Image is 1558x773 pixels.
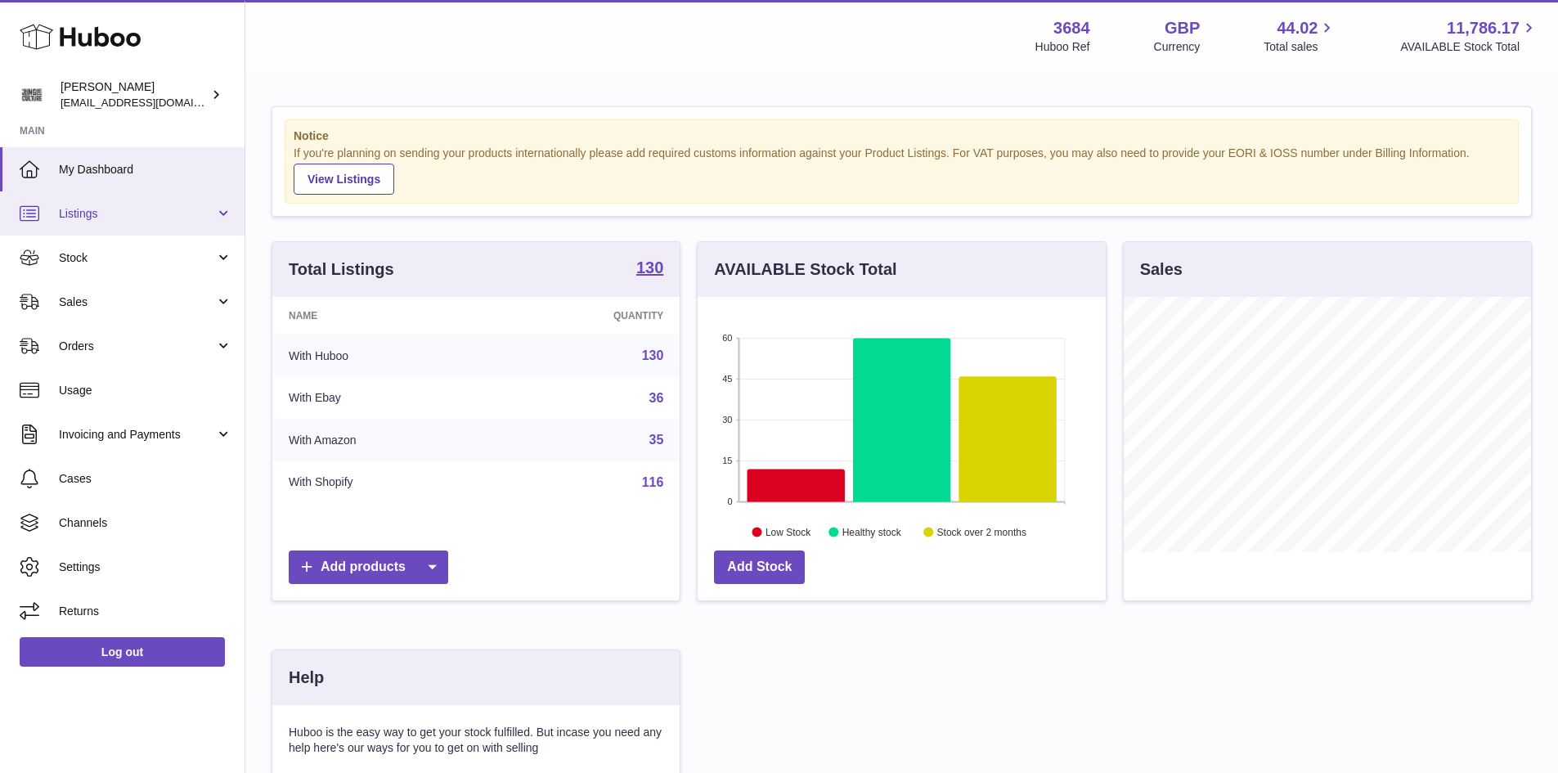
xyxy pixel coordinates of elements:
[294,146,1510,195] div: If you're planning on sending your products internationally please add required customs informati...
[636,259,663,279] a: 130
[59,206,215,222] span: Listings
[714,551,805,584] a: Add Stock
[294,164,394,195] a: View Listings
[59,560,232,575] span: Settings
[636,259,663,276] strong: 130
[61,79,208,110] div: [PERSON_NAME]
[1140,258,1183,281] h3: Sales
[649,433,664,447] a: 35
[1154,39,1201,55] div: Currency
[1264,17,1336,55] a: 44.02 Total sales
[642,475,664,489] a: 116
[842,526,902,537] text: Healthy stock
[59,383,232,398] span: Usage
[723,415,733,425] text: 30
[289,667,324,689] h3: Help
[61,96,240,109] span: [EMAIL_ADDRESS][DOMAIN_NAME]
[714,258,896,281] h3: AVAILABLE Stock Total
[649,391,664,405] a: 36
[289,258,394,281] h3: Total Listings
[1053,17,1090,39] strong: 3684
[294,128,1510,144] strong: Notice
[1165,17,1200,39] strong: GBP
[1277,17,1318,39] span: 44.02
[766,526,811,537] text: Low Stock
[272,377,496,420] td: With Ebay
[59,515,232,531] span: Channels
[1447,17,1520,39] span: 11,786.17
[1264,39,1336,55] span: Total sales
[272,297,496,335] th: Name
[272,335,496,377] td: With Huboo
[496,297,680,335] th: Quantity
[59,427,215,443] span: Invoicing and Payments
[59,604,232,619] span: Returns
[723,374,733,384] text: 45
[289,725,663,756] p: Huboo is the easy way to get your stock fulfilled. But incase you need any help here's our ways f...
[642,348,664,362] a: 130
[59,250,215,266] span: Stock
[937,526,1026,537] text: Stock over 2 months
[272,461,496,504] td: With Shopify
[1035,39,1090,55] div: Huboo Ref
[1400,17,1538,55] a: 11,786.17 AVAILABLE Stock Total
[20,83,44,107] img: internalAdmin-3684@internal.huboo.com
[59,339,215,354] span: Orders
[723,333,733,343] text: 60
[59,162,232,178] span: My Dashboard
[723,456,733,465] text: 15
[20,637,225,667] a: Log out
[272,419,496,461] td: With Amazon
[59,294,215,310] span: Sales
[289,551,448,584] a: Add products
[728,497,733,506] text: 0
[1400,39,1538,55] span: AVAILABLE Stock Total
[59,471,232,487] span: Cases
